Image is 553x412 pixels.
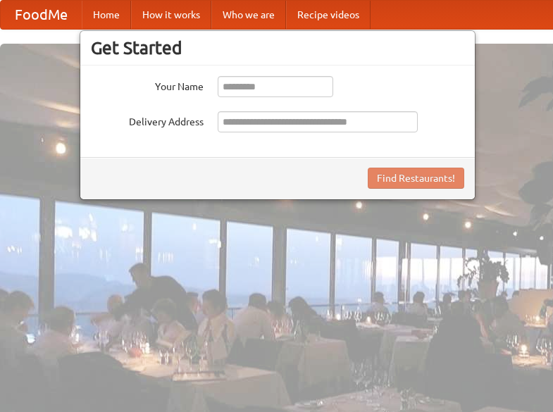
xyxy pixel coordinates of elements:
[91,76,204,94] label: Your Name
[211,1,286,29] a: Who we are
[82,1,131,29] a: Home
[91,111,204,129] label: Delivery Address
[131,1,211,29] a: How it works
[286,1,371,29] a: Recipe videos
[368,168,464,189] button: Find Restaurants!
[91,37,464,58] h3: Get Started
[1,1,82,29] a: FoodMe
